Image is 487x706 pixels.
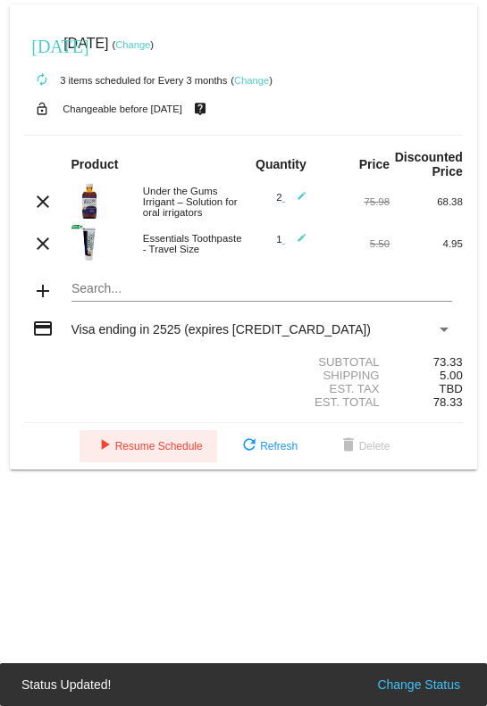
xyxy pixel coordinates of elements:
[231,75,273,86] small: ( )
[243,382,389,395] div: Est. Tax
[32,318,54,339] mat-icon: credit_card
[21,676,466,694] simple-snack-bar: Status Updated!
[395,150,463,179] strong: Discounted Price
[338,440,390,453] span: Delete
[440,369,463,382] span: 5.00
[31,70,53,91] mat-icon: autorenew
[134,186,244,218] div: Under the Gums Irrigant – Solution for oral irrigators
[71,157,119,171] strong: Product
[71,183,107,219] img: B00C1Q00CO.main-1.png
[224,430,312,462] button: Refresh
[285,233,306,254] mat-icon: edit
[439,382,462,395] span: TBD
[63,36,108,51] span: [DATE]
[243,395,389,409] div: Est. Total
[71,322,371,336] span: Visa ending in 2525 (expires [CREDIT_CARD_DATA])
[24,75,227,86] small: 3 items scheduled for Every 3 months
[94,436,115,457] mat-icon: play_arrow
[390,355,463,369] div: 73.33
[285,191,306,212] mat-icon: edit
[338,436,359,457] mat-icon: delete
[32,191,54,212] mat-icon: clear
[234,75,269,86] a: Change
[372,676,466,694] button: Change Status
[390,238,463,249] div: 4.95
[71,322,453,336] mat-select: Payment Method
[359,157,390,171] strong: Price
[31,97,53,120] mat-icon: lock_open
[243,355,389,369] div: Subtotal
[276,192,306,203] span: 2
[243,369,389,382] div: Shipping
[80,430,217,462] button: Resume Schedule
[433,395,463,409] span: 78.33
[256,157,306,171] strong: Quantity
[112,39,154,50] small: ( )
[71,225,107,261] img: Travel-Paste-for-Retail-Store-1.png
[115,39,150,50] a: Change
[189,97,211,120] mat-icon: live_help
[390,196,463,207] div: 68.38
[71,282,453,296] input: Search...
[32,233,54,254] mat-icon: clear
[31,34,53,55] mat-icon: [DATE]
[316,196,390,207] div: 75.98
[323,430,405,462] button: Delete
[239,440,298,453] span: Refresh
[239,436,260,457] mat-icon: refresh
[63,104,182,114] small: Changeable before [DATE]
[276,234,306,245] span: 1
[316,238,390,249] div: 5.50
[94,440,203,453] span: Resume Schedule
[32,280,54,302] mat-icon: add
[134,233,244,254] div: Essentials Toothpaste - Travel Size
